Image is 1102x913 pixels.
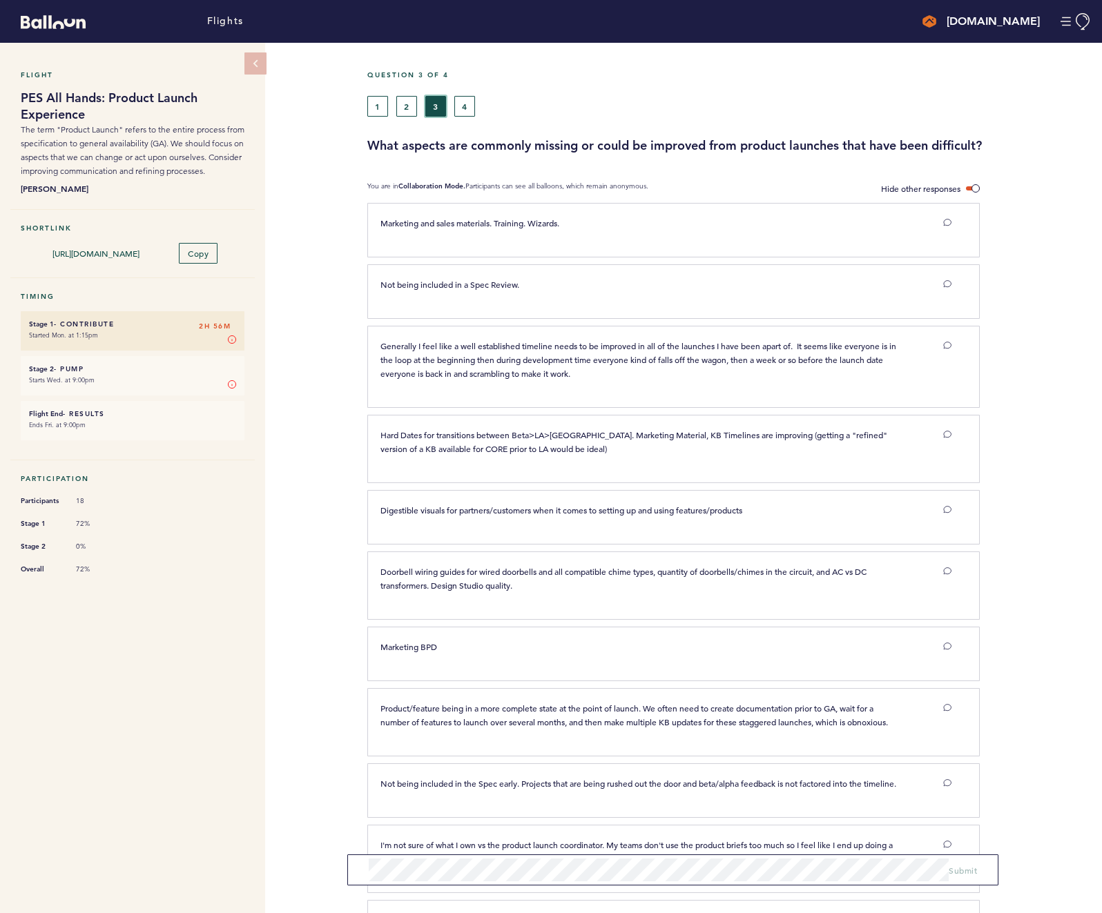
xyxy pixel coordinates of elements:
[380,279,519,290] span: Not being included in a Spec Review.
[76,496,117,506] span: 18
[396,96,417,117] button: 2
[380,641,437,652] span: Marketing BPD
[21,70,244,79] h5: Flight
[21,562,62,576] span: Overall
[29,375,95,384] time: Starts Wed. at 9:00pm
[29,420,86,429] time: Ends Fri. at 9:00pm
[947,13,1040,30] h4: [DOMAIN_NAME]
[29,364,54,373] small: Stage 2
[21,90,244,123] h1: PES All Hands: Product Launch Experience
[76,542,117,551] span: 0%
[29,320,236,328] h6: - Contribute
[380,566,869,591] span: Doorbell wiring guides for wired doorbells and all compatible chime types, quantity of doorbells/...
[367,70,1092,79] h5: Question 3 of 4
[380,703,888,727] span: Product/feature being in a more complete state at the point of launch. We often need to create do...
[380,429,889,454] span: Hard Dates for transitions between Beta>LA>[GEOGRAPHIC_DATA]. Marketing Material, KB Timelines ar...
[29,409,236,418] h6: - Results
[367,181,648,196] p: You are in Participants can see all balloons, which remain anonymous.
[380,778,896,789] span: Not being included in the Spec early. Projects that are being rushed out the door and beta/alpha ...
[21,517,62,531] span: Stage 1
[380,217,559,228] span: Marketing and sales materials. Training. Wizards.
[76,519,117,529] span: 72%
[10,14,86,28] a: Balloon
[29,331,98,340] time: Started Mon. at 1:15pm
[425,96,446,117] button: 3
[881,183,960,194] span: Hide other responses
[21,224,244,233] h5: Shortlink
[29,320,54,328] small: Stage 1
[199,320,231,333] span: 2H 56M
[398,181,465,190] b: Collaboration Mode.
[367,137,1092,154] h3: What aspects are commonly missing or could be improved from product launches that have been diffi...
[21,474,244,483] h5: Participation
[207,14,244,29] a: Flights
[380,340,898,379] span: Generally I feel like a well established timeline needs to be improved in all of the launches I h...
[367,96,388,117] button: 1
[29,409,63,418] small: Flight End
[380,504,742,516] span: Digestible visuals for partners/customers when it comes to setting up and using features/products
[76,565,117,574] span: 72%
[454,96,475,117] button: 4
[21,494,62,508] span: Participants
[188,248,209,259] span: Copy
[949,865,977,876] span: Submit
[21,124,244,176] span: The term "Product Launch" refers to the entire process from specification to general availability...
[179,243,217,264] button: Copy
[949,863,977,877] button: Submit
[1061,13,1092,30] button: Manage Account
[21,15,86,29] svg: Balloon
[21,540,62,553] span: Stage 2
[29,364,236,373] h6: - Pump
[380,839,895,864] span: I'm not sure of what I own vs the product launch coordinator. My teams don't use the product brie...
[21,181,244,195] b: [PERSON_NAME]
[21,292,244,301] h5: Timing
